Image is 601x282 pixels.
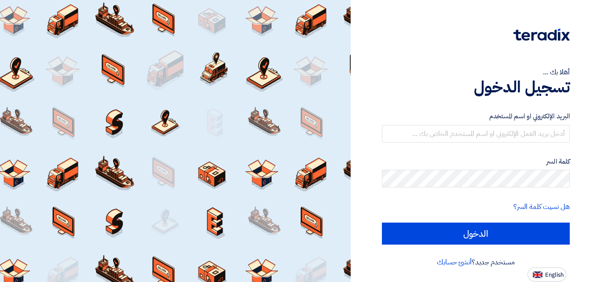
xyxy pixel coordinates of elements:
div: أهلا بك ... [382,67,570,77]
div: مستخدم جديد؟ [382,257,570,267]
a: هل نسيت كلمة السر؟ [513,201,570,212]
a: أنشئ حسابك [437,257,472,267]
img: Teradix logo [513,29,570,41]
img: en-US.png [533,271,542,278]
h1: تسجيل الدخول [382,77,570,97]
button: English [528,267,566,282]
span: English [545,272,564,278]
label: البريد الإلكتروني او اسم المستخدم [382,111,570,121]
label: كلمة السر [382,157,570,167]
input: أدخل بريد العمل الإلكتروني او اسم المستخدم الخاص بك ... [382,125,570,143]
input: الدخول [382,223,570,245]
